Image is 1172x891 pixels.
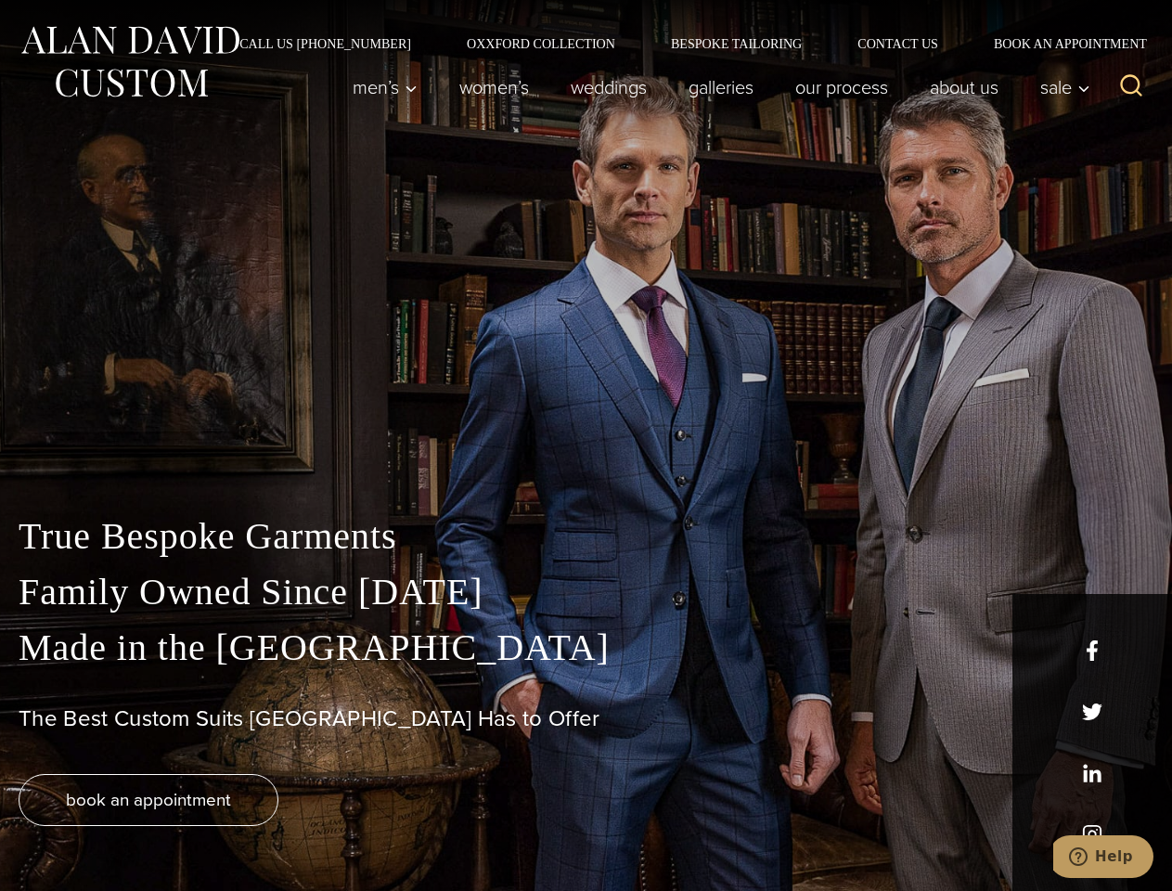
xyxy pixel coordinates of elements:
button: Sale sub menu toggle [1020,69,1101,106]
a: Galleries [668,69,775,106]
span: book an appointment [66,786,231,813]
p: True Bespoke Garments Family Owned Since [DATE] Made in the [GEOGRAPHIC_DATA] [19,509,1153,676]
nav: Primary Navigation [332,69,1101,106]
a: Women’s [439,69,550,106]
a: Contact Us [830,37,966,50]
a: book an appointment [19,774,278,826]
a: Bespoke Tailoring [643,37,830,50]
a: Oxxford Collection [439,37,643,50]
nav: Secondary Navigation [212,37,1153,50]
a: weddings [550,69,668,106]
button: Men’s sub menu toggle [332,69,439,106]
a: Our Process [775,69,909,106]
h1: The Best Custom Suits [GEOGRAPHIC_DATA] Has to Offer [19,705,1153,732]
img: Alan David Custom [19,20,241,103]
button: View Search Form [1109,65,1153,110]
iframe: Opens a widget where you can chat to one of our agents [1053,835,1153,882]
a: Call Us [PHONE_NUMBER] [212,37,439,50]
a: Book an Appointment [966,37,1153,50]
a: About Us [909,69,1020,106]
